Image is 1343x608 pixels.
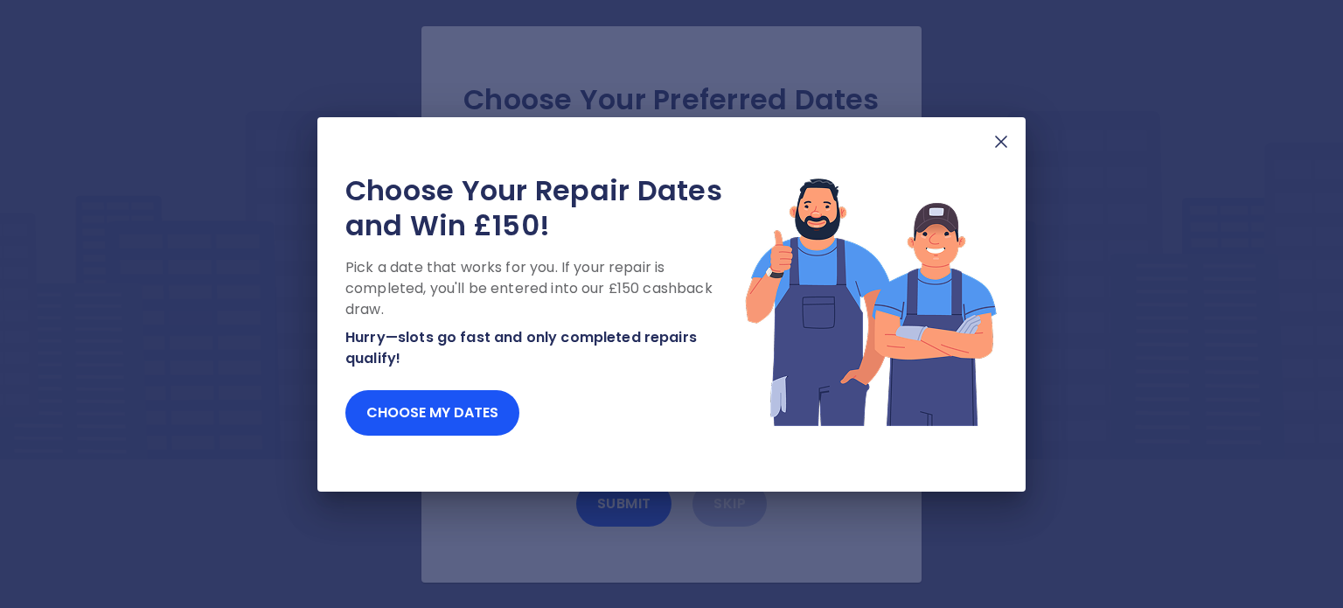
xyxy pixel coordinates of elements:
p: Pick a date that works for you. If your repair is completed, you'll be entered into our £150 cash... [345,257,744,320]
h2: Choose Your Repair Dates and Win £150! [345,173,744,243]
img: Lottery [744,173,998,429]
p: Hurry—slots go fast and only completed repairs qualify! [345,327,744,369]
img: X Mark [991,131,1012,152]
button: Choose my dates [345,390,519,436]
